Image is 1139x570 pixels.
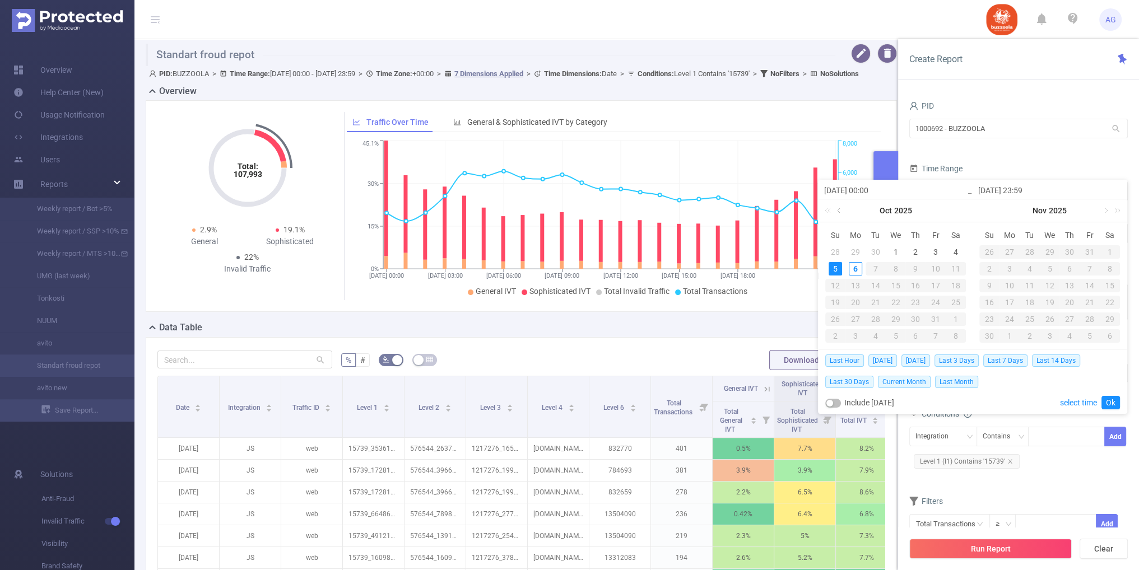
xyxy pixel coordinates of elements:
[22,354,121,377] a: Standart froud repot
[866,262,886,275] div: 7
[233,170,262,179] tspan: 107,993
[825,328,845,344] td: November 2, 2025
[866,230,886,240] span: Tu
[979,311,999,328] td: November 23, 2025
[454,69,523,78] u: 7 Dimensions Applied
[866,260,886,277] td: October 7, 2025
[1031,199,1048,222] a: Nov
[1040,230,1060,240] span: We
[835,199,845,222] a: Previous month (PageUp)
[1020,245,1040,259] div: 28
[1020,294,1040,311] td: November 18, 2025
[1080,328,1100,344] td: December 5, 2025
[1040,311,1060,328] td: November 26, 2025
[434,69,444,78] span: >
[159,85,197,98] h2: Overview
[1040,227,1060,244] th: Wed
[41,510,134,532] span: Invalid Traffic
[979,328,999,344] td: November 30, 2025
[905,311,926,328] td: October 30, 2025
[996,515,1007,533] div: ≥
[1105,8,1116,31] span: AG
[829,245,842,259] div: 28
[946,328,966,344] td: November 8, 2025
[248,236,333,247] div: Sophisticated
[1100,311,1120,328] td: November 29, 2025
[544,69,602,78] b: Time Dimensions :
[1080,230,1100,240] span: Fr
[1020,244,1040,260] td: October 28, 2025
[825,230,845,240] span: Su
[946,230,966,240] span: Sa
[915,427,956,446] div: Integration
[926,244,946,260] td: October 3, 2025
[1080,294,1100,311] td: November 21, 2025
[1059,296,1080,309] div: 20
[41,532,134,555] span: Visibility
[946,279,966,292] div: 18
[825,227,845,244] th: Sun
[845,244,866,260] td: September 29, 2025
[22,265,121,287] a: UMG (last week)
[893,199,913,222] a: 2025
[22,377,121,399] a: avito new
[999,277,1020,294] td: November 10, 2025
[1020,312,1040,326] div: 25
[1020,227,1040,244] th: Tue
[979,230,999,240] span: Su
[204,263,290,275] div: Invalid Traffic
[476,287,516,296] span: General IVT
[824,184,967,197] input: Start date
[999,328,1020,344] td: December 1, 2025
[825,296,845,309] div: 19
[1100,296,1120,309] div: 22
[886,294,906,311] td: October 22, 2025
[1100,245,1120,259] div: 1
[866,312,886,326] div: 28
[545,272,579,279] tspan: [DATE] 09:00
[905,230,926,240] span: Th
[999,311,1020,328] td: November 24, 2025
[825,277,845,294] td: October 12, 2025
[13,59,72,81] a: Overview
[149,69,859,78] span: BUZZOOLA [DATE] 00:00 - [DATE] 23:59 +00:00
[617,69,627,78] span: >
[886,312,906,326] div: 29
[820,69,859,78] b: No Solutions
[845,311,866,328] td: October 27, 2025
[946,311,966,328] td: November 1, 2025
[946,294,966,311] td: October 25, 2025
[1059,328,1080,344] td: December 4, 2025
[1080,244,1100,260] td: October 31, 2025
[845,296,866,309] div: 20
[905,296,926,309] div: 23
[22,310,121,332] a: NUUM
[1080,279,1100,292] div: 14
[523,69,534,78] span: >
[1100,227,1120,244] th: Sat
[886,260,906,277] td: October 8, 2025
[799,69,810,78] span: >
[909,101,918,110] i: icon: user
[486,272,521,279] tspan: [DATE] 06:00
[845,260,866,277] td: October 6, 2025
[157,351,332,368] input: Search...
[979,294,999,311] td: November 16, 2025
[1059,262,1080,275] div: 6
[849,245,862,259] div: 29
[979,279,999,292] div: 9
[1080,260,1100,277] td: November 7, 2025
[1100,244,1120,260] td: November 1, 2025
[1040,262,1060,275] div: 5
[1080,539,1128,559] button: Clear
[1096,514,1118,534] button: Add
[720,272,755,279] tspan: [DATE] 18:00
[999,294,1020,311] td: November 17, 2025
[1100,262,1120,275] div: 8
[946,262,966,275] div: 11
[866,227,886,244] th: Tue
[237,162,258,171] tspan: Total:
[13,126,83,148] a: Integrations
[966,433,973,441] i: icon: down
[886,311,906,328] td: October 29, 2025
